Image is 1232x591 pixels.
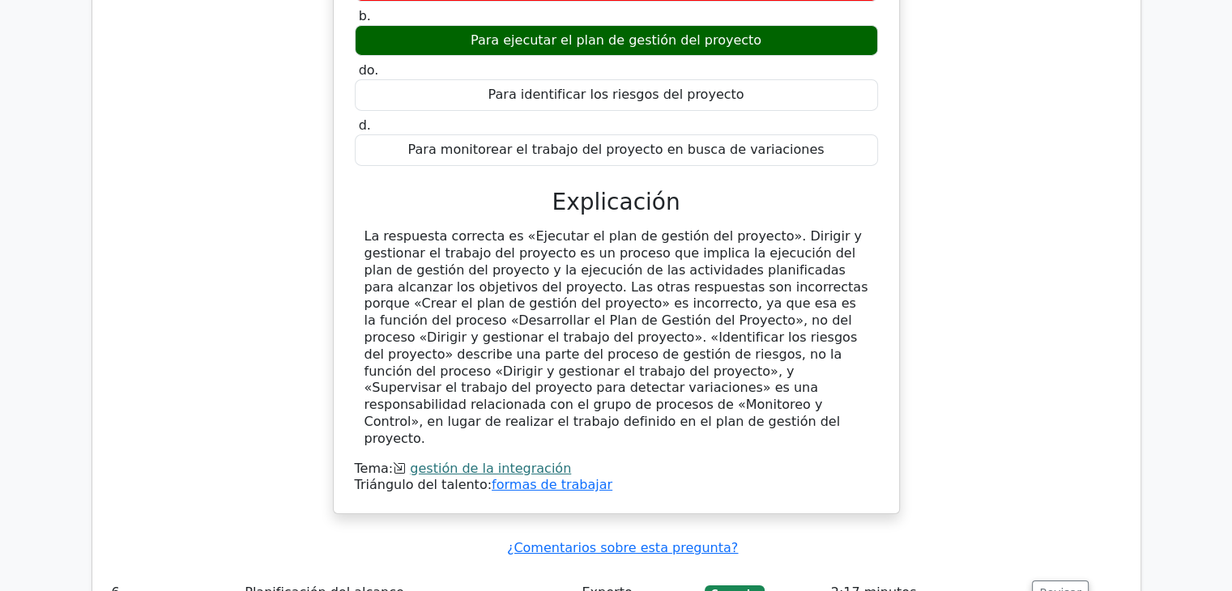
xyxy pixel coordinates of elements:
a: formas de trabajar [492,477,612,492]
font: b. [359,8,371,23]
font: Para ejecutar el plan de gestión del proyecto [471,32,761,48]
font: d. [359,117,371,133]
font: Tema: [355,461,394,476]
font: do. [359,62,379,78]
font: La respuesta correcta es «Ejecutar el plan de gestión del proyecto». Dirigir y gestionar el traba... [364,228,868,446]
font: Triángulo del talento: [355,477,492,492]
a: gestión de la integración [410,461,571,476]
font: Para monitorear el trabajo del proyecto en busca de variaciones [408,142,825,157]
a: ¿Comentarios sobre esta pregunta? [507,540,738,555]
font: Para identificar los riesgos del proyecto [488,87,744,102]
font: Explicación [552,189,680,215]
